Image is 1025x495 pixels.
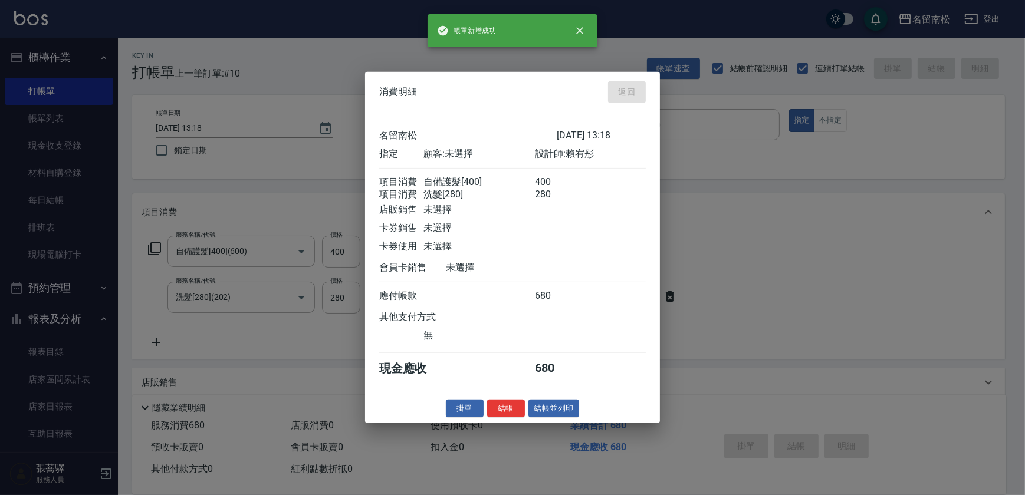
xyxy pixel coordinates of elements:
button: 結帳 [487,399,525,417]
div: 未選擇 [446,261,557,273]
div: 未選擇 [423,240,534,252]
div: 現金應收 [379,360,446,376]
div: [DATE] 13:18 [557,129,646,141]
span: 帳單新增成功 [437,25,496,37]
div: 無 [423,329,534,341]
button: close [567,18,593,44]
div: 應付帳款 [379,289,423,302]
div: 400 [535,176,579,188]
div: 未選擇 [423,203,534,216]
div: 洗髮[280] [423,188,534,200]
div: 會員卡銷售 [379,261,446,273]
div: 680 [535,360,579,376]
button: 掛單 [446,399,484,417]
div: 店販銷售 [379,203,423,216]
div: 項目消費 [379,188,423,200]
div: 指定 [379,147,423,160]
div: 卡券使用 [379,240,423,252]
div: 顧客: 未選擇 [423,147,534,160]
div: 280 [535,188,579,200]
span: 消費明細 [379,86,417,98]
button: 結帳並列印 [528,399,580,417]
div: 名留南松 [379,129,557,141]
div: 680 [535,289,579,302]
div: 其他支付方式 [379,311,468,323]
div: 卡券銷售 [379,222,423,234]
div: 自備護髮[400] [423,176,534,188]
div: 未選擇 [423,222,534,234]
div: 項目消費 [379,176,423,188]
div: 設計師: 賴宥彤 [535,147,646,160]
